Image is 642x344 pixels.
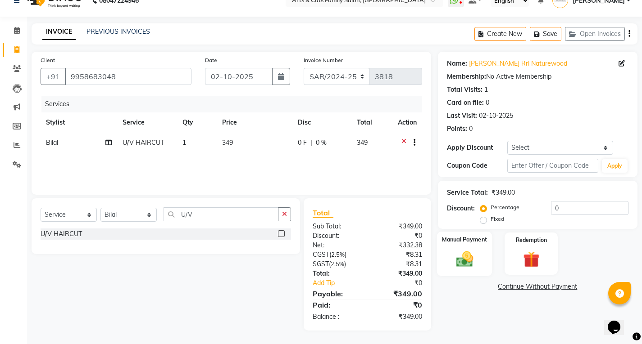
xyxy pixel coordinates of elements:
img: _gift.svg [518,250,545,270]
div: ₹349.00 [367,222,428,231]
div: Net: [306,241,367,250]
button: Open Invoices [565,27,625,41]
img: _cash.svg [451,249,478,268]
th: Action [392,112,422,133]
a: PREVIOUS INVOICES [87,27,150,36]
span: 1 [182,138,186,147]
div: ₹349.00 [367,269,428,278]
div: Paid: [306,299,367,310]
a: INVOICE [42,24,76,40]
label: Fixed [491,215,504,223]
div: 0 [469,124,473,134]
th: Price [217,112,292,133]
label: Date [205,56,217,64]
button: Create New [474,27,526,41]
div: ₹0 [378,278,429,288]
button: Apply [602,159,628,173]
span: 2.5% [331,251,345,258]
span: 0 % [316,138,327,147]
div: Sub Total: [306,222,367,231]
div: ( ) [306,259,367,269]
label: Manual Payment [442,235,487,244]
th: Total [351,112,392,133]
div: ₹8.31 [367,250,428,259]
input: Enter Offer / Coupon Code [507,159,598,173]
span: | [310,138,312,147]
button: Save [530,27,561,41]
th: Qty [177,112,217,133]
div: Membership: [447,72,486,81]
input: Search by Name/Mobile/Email/Code [65,68,191,85]
label: Client [41,56,55,64]
div: Service Total: [447,188,488,197]
span: SGST [313,260,329,268]
label: Redemption [516,236,547,244]
button: +91 [41,68,66,85]
th: Stylist [41,112,117,133]
div: Coupon Code [447,161,507,170]
th: Service [117,112,177,133]
div: Card on file: [447,98,484,107]
div: ₹349.00 [367,288,428,299]
div: Apply Discount [447,143,507,152]
div: Balance : [306,312,367,322]
input: Search or Scan [164,207,278,221]
span: 349 [357,138,368,147]
span: 0 F [298,138,307,147]
div: ₹349.00 [492,188,515,197]
div: 02-10-2025 [479,111,513,121]
div: Discount: [447,204,475,213]
th: Disc [292,112,351,133]
div: ₹332.38 [367,241,428,250]
span: Bilal [46,138,58,147]
div: No Active Membership [447,72,628,81]
div: ₹349.00 [367,312,428,322]
span: Total [313,208,333,218]
label: Invoice Number [304,56,343,64]
div: ( ) [306,250,367,259]
div: 1 [484,85,488,94]
a: Add Tip [306,278,378,288]
a: [PERSON_NAME] Rrl Naturewood [469,59,567,68]
a: Continue Without Payment [440,282,636,291]
div: Points: [447,124,467,134]
span: U/V HAIRCUT [123,138,164,147]
div: ₹8.31 [367,259,428,269]
div: Total: [306,269,367,278]
div: Services [41,96,429,112]
label: Percentage [491,203,519,211]
span: 349 [222,138,233,147]
div: ₹0 [367,231,428,241]
div: Total Visits: [447,85,483,94]
div: U/V HAIRCUT [41,229,82,239]
div: Discount: [306,231,367,241]
iframe: chat widget [604,308,633,335]
div: 0 [486,98,489,107]
span: 2.5% [331,260,344,268]
div: Last Visit: [447,111,477,121]
div: Payable: [306,288,367,299]
div: Name: [447,59,467,68]
span: CGST [313,250,329,259]
div: ₹0 [367,299,428,310]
